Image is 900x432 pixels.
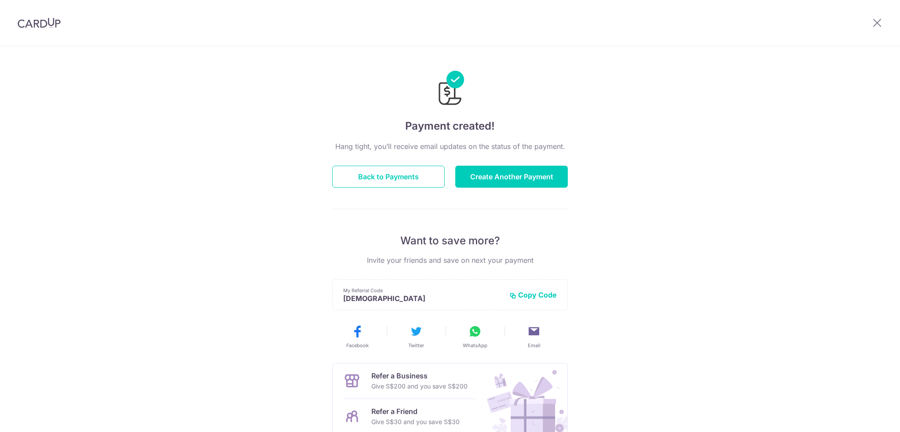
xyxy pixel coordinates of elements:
[332,166,445,188] button: Back to Payments
[18,18,61,28] img: CardUp
[331,324,383,349] button: Facebook
[528,342,541,349] span: Email
[343,294,502,303] p: [DEMOGRAPHIC_DATA]
[371,406,460,417] p: Refer a Friend
[508,324,560,349] button: Email
[509,290,557,299] button: Copy Code
[371,370,468,381] p: Refer a Business
[371,417,460,427] p: Give S$30 and you save S$30
[332,255,568,265] p: Invite your friends and save on next your payment
[346,342,369,349] span: Facebook
[463,342,487,349] span: WhatsApp
[332,118,568,134] h4: Payment created!
[332,234,568,248] p: Want to save more?
[390,324,442,349] button: Twitter
[332,141,568,152] p: Hang tight, you’ll receive email updates on the status of the payment.
[449,324,501,349] button: WhatsApp
[844,406,891,428] iframe: Opens a widget where you can find more information
[455,166,568,188] button: Create Another Payment
[408,342,424,349] span: Twitter
[371,381,468,392] p: Give S$200 and you save S$200
[436,71,464,108] img: Payments
[343,287,502,294] p: My Referral Code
